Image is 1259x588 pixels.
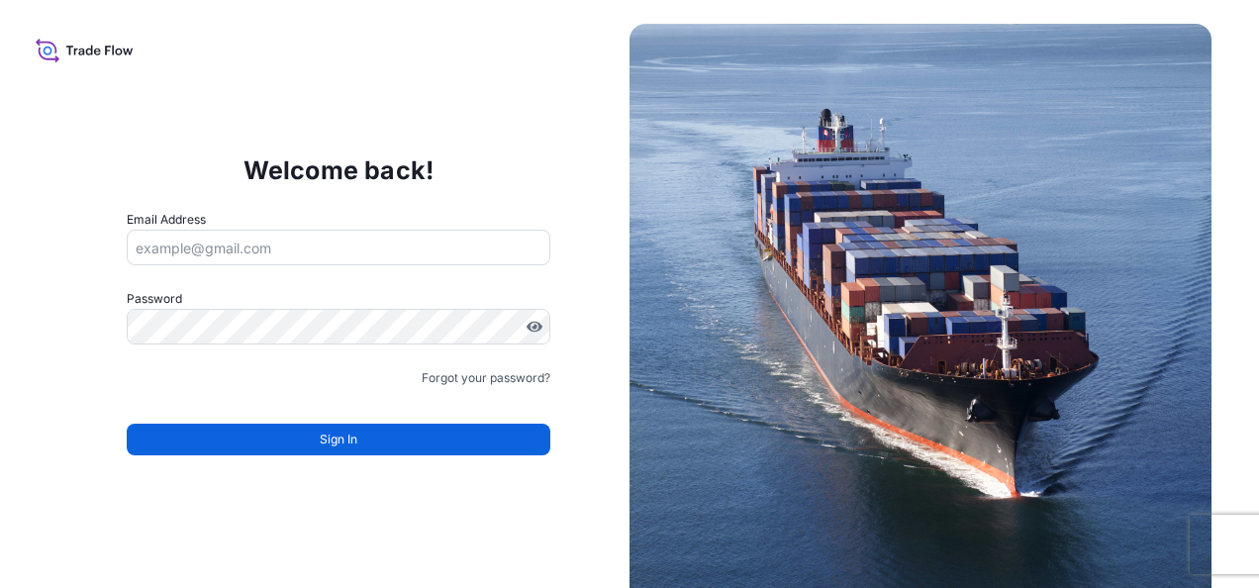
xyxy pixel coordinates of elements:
button: Show password [527,319,542,335]
label: Password [127,289,550,309]
input: example@gmail.com [127,230,550,265]
button: Sign In [127,424,550,455]
p: Welcome back! [243,154,435,186]
label: Email Address [127,210,206,230]
span: Sign In [320,430,357,449]
a: Forgot your password? [422,368,550,388]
